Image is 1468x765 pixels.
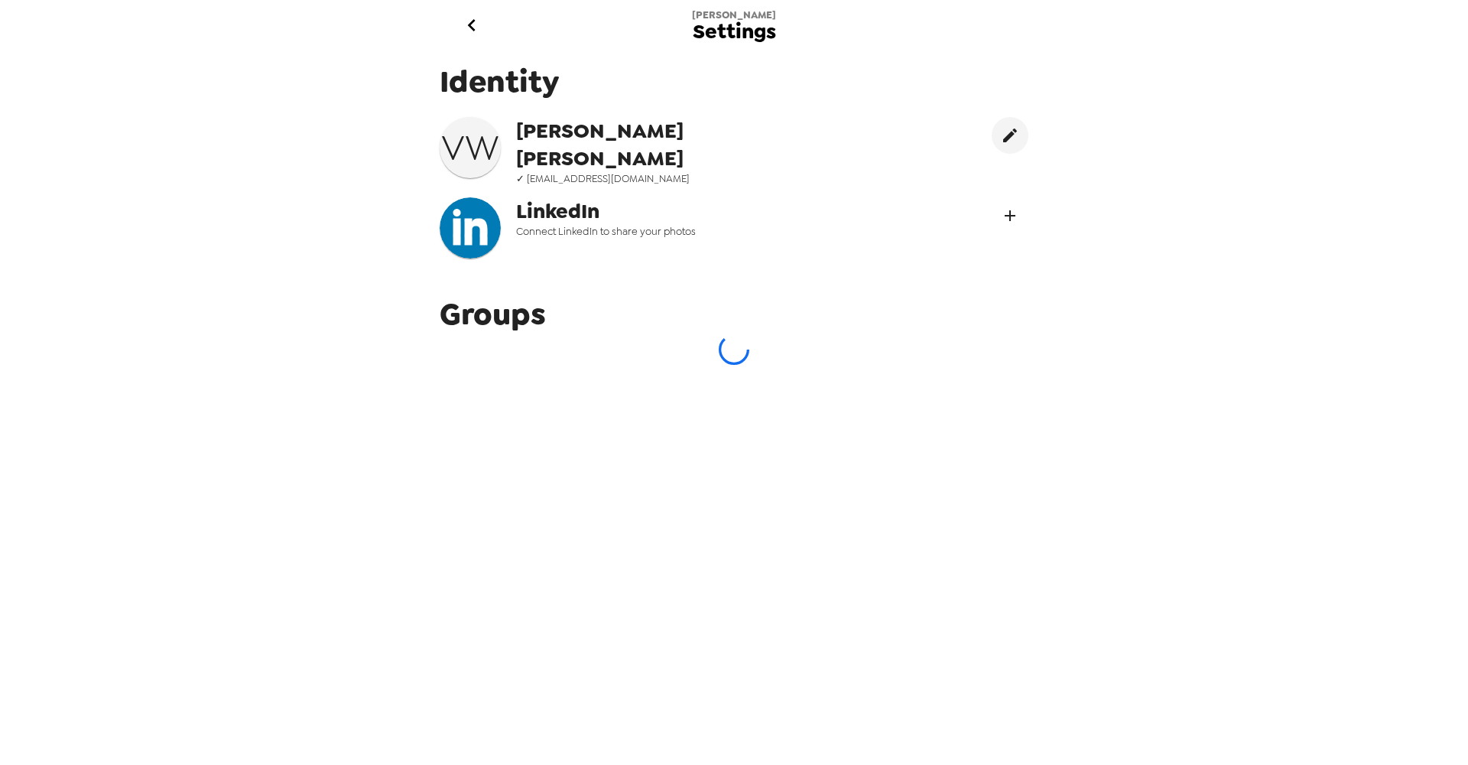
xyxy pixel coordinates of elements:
span: Settings [693,21,776,42]
button: Connect LinekdIn [992,197,1028,234]
span: LinkedIn [516,197,825,225]
span: ✓ [EMAIL_ADDRESS][DOMAIN_NAME] [516,172,825,185]
span: [PERSON_NAME] [692,8,776,21]
img: headshotImg [440,197,501,259]
button: edit [992,117,1028,154]
span: Connect LinkedIn to share your photos [516,225,825,238]
h3: V W [440,126,501,169]
span: [PERSON_NAME] [PERSON_NAME] [516,117,825,172]
span: Identity [440,61,1028,102]
span: Groups [440,294,546,334]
